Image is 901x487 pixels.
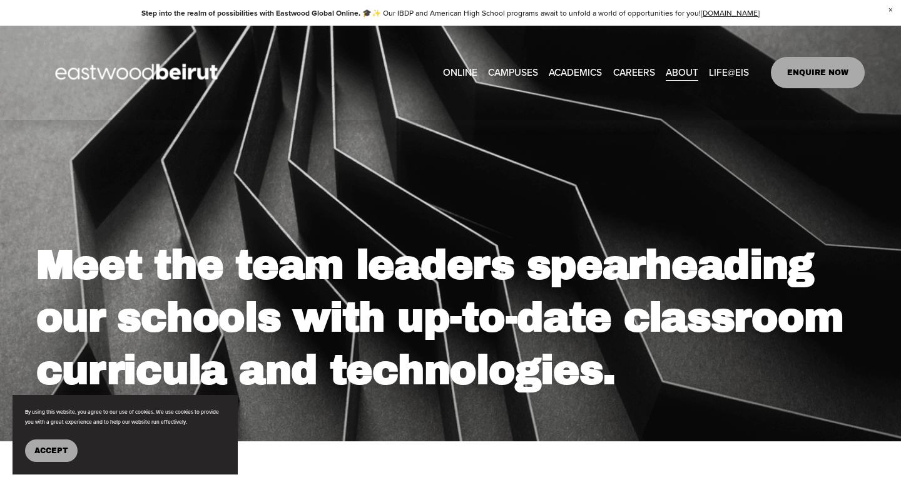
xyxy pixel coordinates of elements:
a: folder dropdown [488,63,538,83]
a: folder dropdown [709,63,749,83]
a: CAREERS [613,63,655,83]
p: By using this website, you agree to our use of cookies. We use cookies to provide you with a grea... [25,408,225,427]
img: EastwoodIS Global Site [36,41,240,105]
strong: Meet the team leaders spearheading our schools with up-to-date classroom curricula and technologies. [36,243,856,392]
span: ABOUT [666,64,698,81]
span: ACADEMICS [549,64,602,81]
button: Accept [25,439,78,462]
span: Accept [34,446,68,455]
a: folder dropdown [549,63,602,83]
section: Cookie banner [13,395,238,474]
span: CAMPUSES [488,64,538,81]
a: ONLINE [443,63,477,83]
a: [DOMAIN_NAME] [701,8,760,18]
a: folder dropdown [666,63,698,83]
a: ENQUIRE NOW [771,57,865,88]
span: LIFE@EIS [709,64,749,81]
